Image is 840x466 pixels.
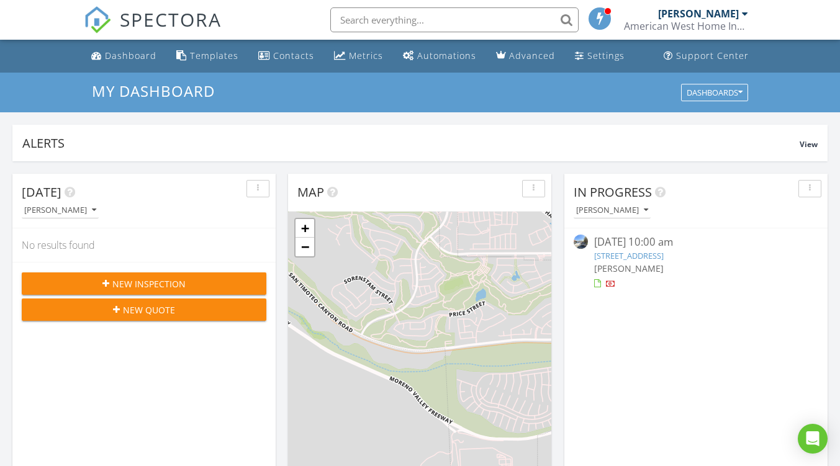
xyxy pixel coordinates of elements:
button: Dashboards [681,84,748,101]
span: My Dashboard [92,81,215,101]
div: [DATE] 10:00 am [594,235,798,250]
img: streetview [574,235,588,249]
a: Zoom in [296,219,314,238]
a: Templates [171,45,243,68]
a: Settings [570,45,630,68]
span: New Quote [123,303,175,316]
a: Metrics [329,45,388,68]
a: Automations (Basic) [398,45,481,68]
div: [PERSON_NAME] [658,7,739,20]
a: Zoom out [296,238,314,256]
div: Automations [417,50,476,61]
div: Open Intercom Messenger [798,424,828,454]
a: [DATE] 10:00 am [STREET_ADDRESS] [PERSON_NAME] [574,235,818,290]
a: Contacts [253,45,319,68]
span: [DATE] [22,184,61,200]
a: [STREET_ADDRESS] [594,250,664,261]
span: View [800,139,818,150]
button: New Quote [22,298,266,321]
span: [PERSON_NAME] [594,262,664,274]
div: Alerts [22,135,800,151]
div: Metrics [349,50,383,61]
a: SPECTORA [84,17,222,43]
a: Dashboard [86,45,161,68]
div: Settings [587,50,625,61]
button: New Inspection [22,272,266,295]
div: [PERSON_NAME] [576,206,648,215]
button: [PERSON_NAME] [574,202,651,219]
button: [PERSON_NAME] [22,202,99,219]
img: The Best Home Inspection Software - Spectora [84,6,111,34]
div: Advanced [509,50,555,61]
div: Contacts [273,50,314,61]
div: Dashboard [105,50,156,61]
span: New Inspection [112,277,186,290]
div: American West Home Inspection, Inc [624,20,748,32]
input: Search everything... [330,7,579,32]
div: Templates [190,50,238,61]
span: Map [297,184,324,200]
div: Support Center [676,50,749,61]
span: SPECTORA [120,6,222,32]
div: [PERSON_NAME] [24,206,96,215]
a: Support Center [659,45,754,68]
div: Dashboards [687,88,743,97]
span: In Progress [574,184,652,200]
div: No results found [12,228,276,262]
a: Advanced [491,45,560,68]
